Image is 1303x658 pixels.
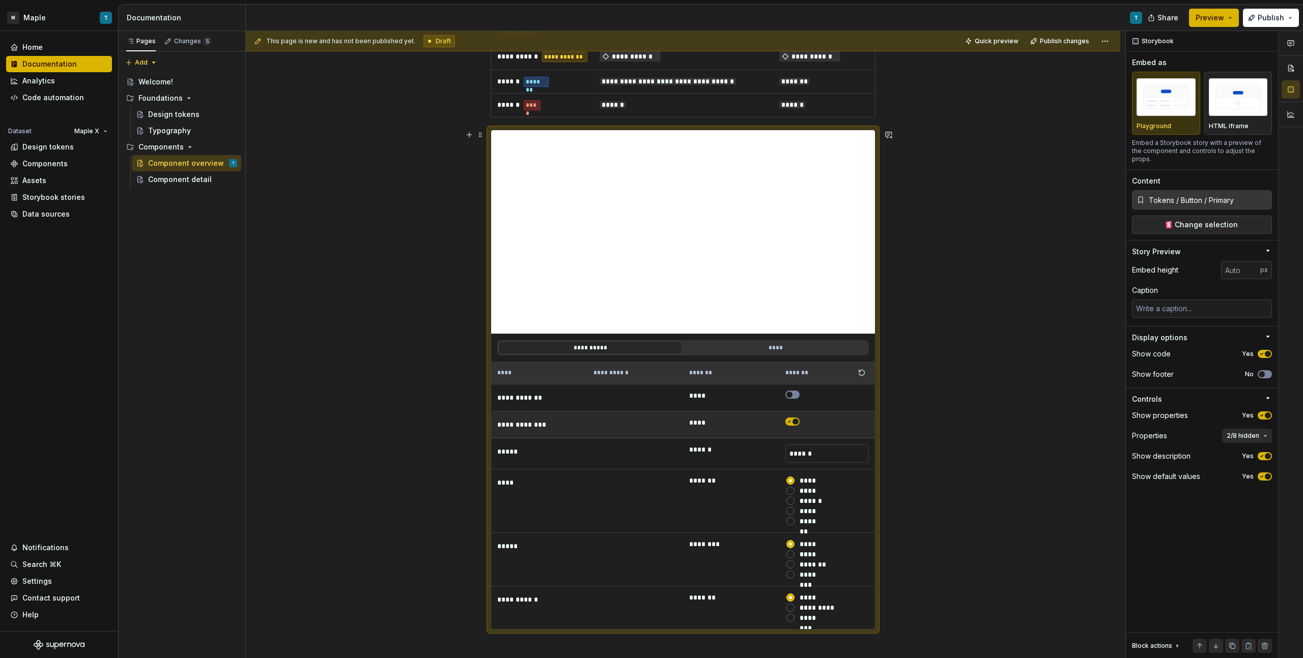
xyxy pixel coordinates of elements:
a: Data sources [6,206,112,222]
a: Component detail [132,171,241,188]
input: Auto [1221,261,1260,279]
button: Share [1143,9,1185,27]
button: placeholderPlayground [1132,72,1200,135]
button: MMapleT [2,7,116,28]
div: Documentation [127,13,241,23]
span: Add [135,58,148,67]
div: Design tokens [148,109,200,119]
button: Story Preview [1132,247,1272,257]
span: 2/8 hidden [1227,432,1259,440]
span: Preview [1196,13,1224,23]
div: Embed height [1132,265,1178,275]
button: Maple X [70,124,112,138]
label: Yes [1242,411,1254,420]
button: Search ⌘K [6,556,112,573]
label: Yes [1242,472,1254,481]
div: Show code [1132,349,1171,359]
img: placeholder [1137,78,1196,115]
a: Component overviewT [132,155,241,171]
label: No [1245,370,1254,378]
button: Contact support [6,590,112,606]
button: Help [6,607,112,623]
button: 2/8 hidden [1222,429,1272,443]
div: Pages [126,37,156,45]
span: This page is new and has not been published yet. [266,37,415,45]
div: Welcome! [138,77,173,87]
p: px [1260,266,1268,274]
div: Block actions [1132,639,1181,653]
div: Assets [22,175,46,186]
div: Page tree [122,74,241,188]
div: Notifications [22,543,69,553]
div: Embed as [1132,57,1167,68]
div: Storybook stories [22,192,85,202]
span: Change selection [1175,220,1238,230]
div: Component overview [148,158,224,168]
div: Code automation [22,93,84,103]
a: Design tokens [6,139,112,155]
p: HTML iframe [1209,122,1249,130]
img: placeholder [1209,78,1268,115]
div: Block actions [1132,642,1172,650]
div: Show properties [1132,410,1188,421]
div: Typography [148,126,191,136]
div: Properties [1132,431,1167,441]
svg: Supernova Logo [34,640,84,650]
div: Components [122,139,241,155]
button: Change selection [1132,216,1272,234]
div: Foundations [122,90,241,106]
button: Publish changes [1027,34,1094,48]
div: Show description [1132,451,1191,461]
span: Maple X [74,127,99,135]
a: Home [6,39,112,55]
div: Story Preview [1132,247,1181,257]
div: Help [22,610,39,620]
div: Settings [22,576,52,586]
div: Show default values [1132,471,1200,482]
div: Controls [1132,394,1162,404]
div: Show footer [1132,369,1174,379]
a: Settings [6,573,112,589]
span: Quick preview [975,37,1018,45]
div: T [232,158,235,168]
span: Publish changes [1040,37,1089,45]
div: Documentation [22,59,77,69]
button: Quick preview [962,34,1023,48]
div: T [1134,14,1138,22]
div: Maple [23,13,46,23]
button: Notifications [6,540,112,556]
button: Preview [1189,9,1239,27]
span: 5 [203,37,211,45]
div: Caption [1132,285,1158,295]
div: Contact support [22,593,80,603]
label: Yes [1242,452,1254,460]
div: Analytics [22,76,55,86]
div: Component detail [148,174,212,185]
div: Search ⌘K [22,559,61,570]
div: T [104,14,108,22]
a: Storybook stories [6,189,112,205]
div: Components [138,142,184,152]
div: Dataset [8,127,32,135]
span: Publish [1258,13,1284,23]
button: Display options [1132,333,1272,343]
button: Add [122,55,160,70]
div: Embed a Storybook story with a preview of the component and controls to adjust the props. [1132,139,1272,163]
div: Data sources [22,209,70,219]
a: Components [6,156,112,172]
a: Assets [6,172,112,189]
div: Design tokens [22,142,74,152]
span: Draft [436,37,451,45]
button: Publish [1243,9,1299,27]
a: Welcome! [122,74,241,90]
a: Code automation [6,89,112,106]
a: Typography [132,123,241,139]
div: Foundations [138,93,183,103]
div: Components [22,159,68,169]
a: Design tokens [132,106,241,123]
a: Analytics [6,73,112,89]
button: Controls [1132,394,1272,404]
label: Yes [1242,350,1254,358]
a: Documentation [6,56,112,72]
